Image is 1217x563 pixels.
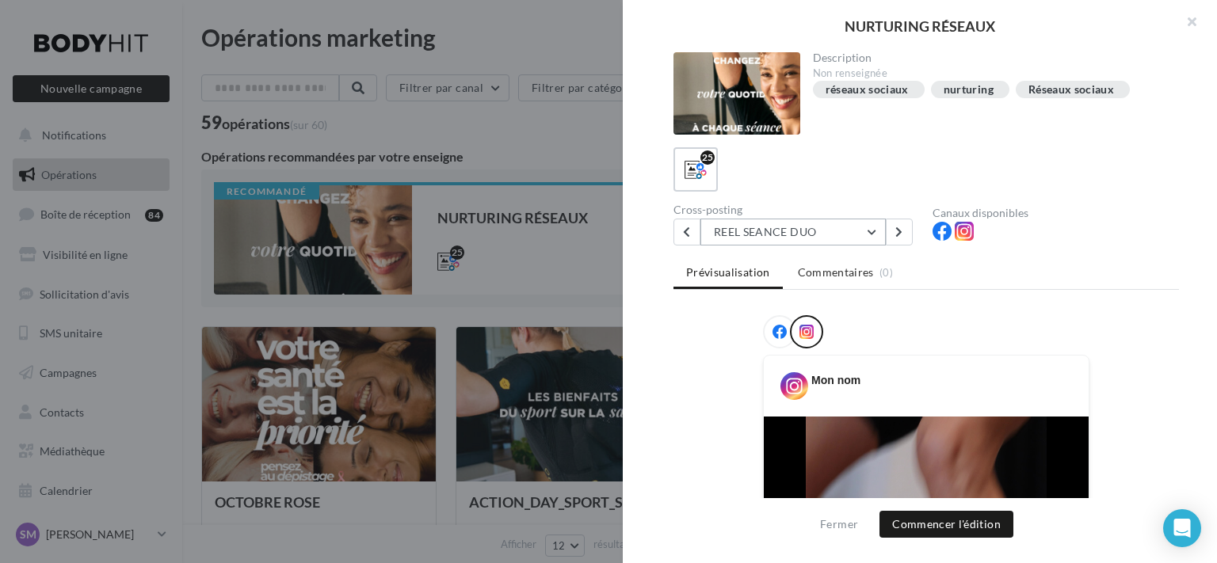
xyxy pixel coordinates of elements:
[944,84,994,96] div: nurturing
[798,264,874,280] span: Commentaires
[700,150,715,165] div: 25
[814,515,864,534] button: Fermer
[811,372,860,388] div: Mon nom
[879,511,1013,538] button: Commencer l'édition
[813,67,1167,81] div: Non renseignée
[1163,509,1201,547] div: Open Intercom Messenger
[813,52,1167,63] div: Description
[1028,84,1114,96] div: Réseaux sociaux
[648,19,1192,33] div: NURTURING RÉSEAUX
[673,204,920,215] div: Cross-posting
[933,207,1179,219] div: Canaux disponibles
[879,266,893,279] span: (0)
[700,219,886,245] button: REEL SEANCE DUO
[826,84,909,96] div: réseaux sociaux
